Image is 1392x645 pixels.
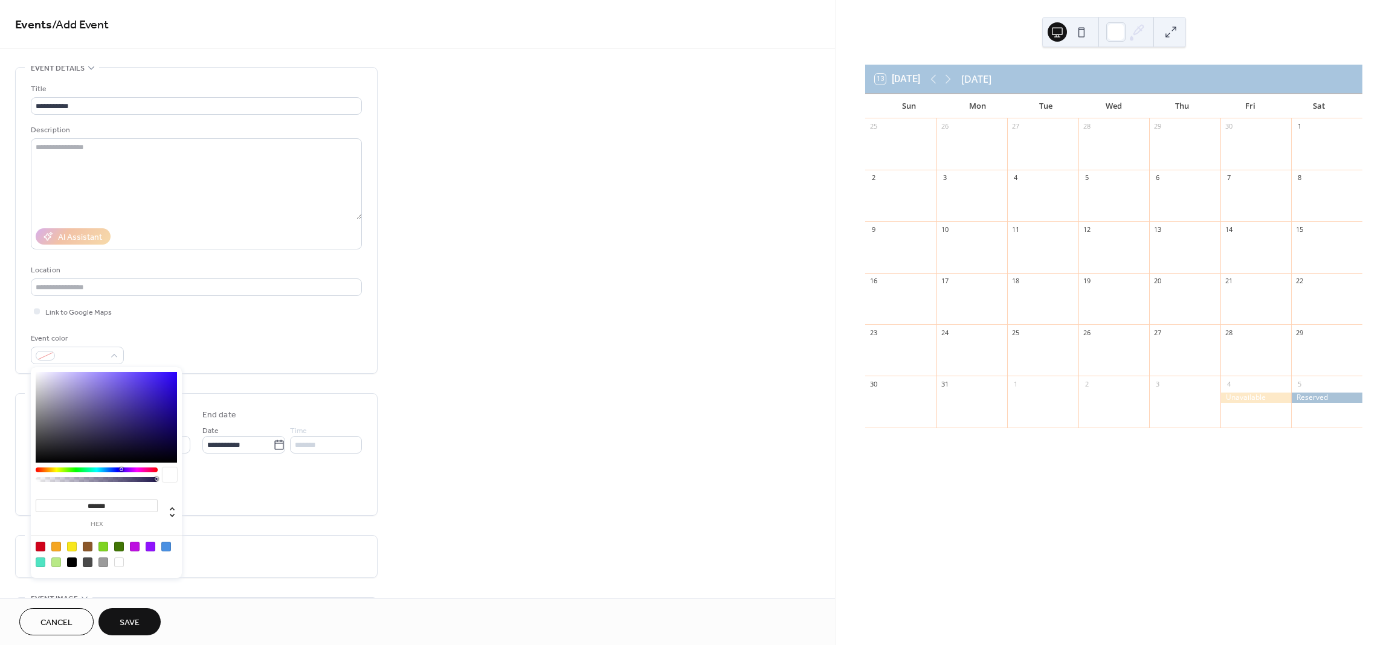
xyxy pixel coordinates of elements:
div: Description [31,124,359,136]
div: 3 [940,173,949,182]
div: #8B572A [83,542,92,551]
span: Cancel [40,617,72,629]
span: Event image [31,592,78,605]
div: 4 [1224,379,1233,388]
div: Sun [875,94,943,118]
div: #4A90E2 [161,542,171,551]
div: 28 [1224,328,1233,337]
div: 27 [1153,328,1162,337]
div: #B8E986 [51,557,61,567]
a: Events [15,13,52,37]
div: 27 [1011,122,1020,131]
span: / Add Event [52,13,109,37]
div: 26 [1082,328,1091,337]
div: 12 [1082,225,1091,234]
button: 13[DATE] [871,71,924,88]
div: Title [31,83,359,95]
div: 25 [1011,328,1020,337]
div: 24 [940,328,949,337]
div: #50E3C2 [36,557,45,567]
div: [DATE] [961,72,991,86]
div: #9B9B9B [98,557,108,567]
div: #4A4A4A [83,557,92,567]
div: 2 [869,173,878,182]
div: 22 [1295,277,1304,286]
div: Thu [1148,94,1216,118]
div: 26 [940,122,949,131]
div: 14 [1224,225,1233,234]
div: Wed [1080,94,1148,118]
span: Date [202,425,219,437]
div: End date [202,409,236,422]
div: 8 [1295,173,1304,182]
div: 29 [1295,328,1304,337]
div: 11 [1011,225,1020,234]
div: 16 [869,277,878,286]
div: Fri [1216,94,1284,118]
div: 13 [1153,225,1162,234]
div: 20 [1153,277,1162,286]
div: 30 [1224,122,1233,131]
span: Event details [31,62,85,75]
div: 25 [869,122,878,131]
div: 10 [940,225,949,234]
div: 29 [1153,122,1162,131]
div: Unavailable [1220,393,1292,403]
div: 23 [869,328,878,337]
div: 15 [1295,225,1304,234]
div: 31 [940,379,949,388]
div: 5 [1295,379,1304,388]
span: Save [120,617,140,629]
div: #BD10E0 [130,542,140,551]
div: #FFFFFF [114,557,124,567]
div: 21 [1224,277,1233,286]
div: 5 [1082,173,1091,182]
div: Tue [1011,94,1080,118]
div: #7ED321 [98,542,108,551]
button: Save [98,608,161,635]
div: 18 [1011,277,1020,286]
div: 6 [1153,173,1162,182]
button: Cancel [19,608,94,635]
div: #F8E71C [67,542,77,551]
span: Link to Google Maps [45,306,112,319]
span: Time [290,425,307,437]
div: Event color [31,332,121,345]
div: #F5A623 [51,542,61,551]
div: 28 [1082,122,1091,131]
div: 3 [1153,379,1162,388]
div: #D0021B [36,542,45,551]
div: Sat [1284,94,1353,118]
div: 1 [1011,379,1020,388]
div: 17 [940,277,949,286]
div: 30 [869,379,878,388]
div: 1 [1295,122,1304,131]
div: #417505 [114,542,124,551]
div: 4 [1011,173,1020,182]
div: Mon [943,94,1011,118]
div: Location [31,264,359,277]
div: 19 [1082,277,1091,286]
div: #9013FE [146,542,155,551]
label: hex [36,521,158,528]
div: #000000 [67,557,77,567]
div: 2 [1082,379,1091,388]
div: 9 [869,225,878,234]
div: 7 [1224,173,1233,182]
div: Reserved [1291,393,1362,403]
